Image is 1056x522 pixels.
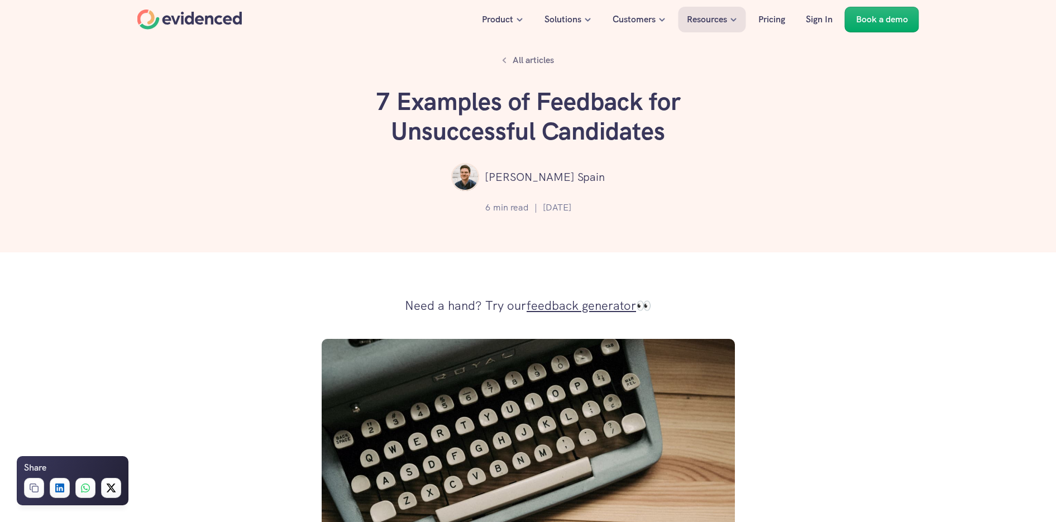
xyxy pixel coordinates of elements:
[513,53,554,68] p: All articles
[544,12,581,27] p: Solutions
[750,7,794,32] a: Pricing
[534,200,537,215] p: |
[482,12,513,27] p: Product
[527,298,636,314] a: feedback generator
[687,12,727,27] p: Resources
[451,163,479,191] img: ""
[361,87,696,146] h1: 7 Examples of Feedback for Unsuccessful Candidates
[797,7,841,32] a: Sign In
[856,12,908,27] p: Book a demo
[137,9,242,30] a: Home
[758,12,785,27] p: Pricing
[543,200,571,215] p: [DATE]
[485,200,490,215] p: 6
[24,461,46,475] h6: Share
[493,200,529,215] p: min read
[485,168,605,186] p: [PERSON_NAME] Spain
[806,12,833,27] p: Sign In
[405,295,651,317] p: Need a hand? Try our 👀
[845,7,919,32] a: Book a demo
[613,12,656,27] p: Customers
[496,50,560,70] a: All articles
